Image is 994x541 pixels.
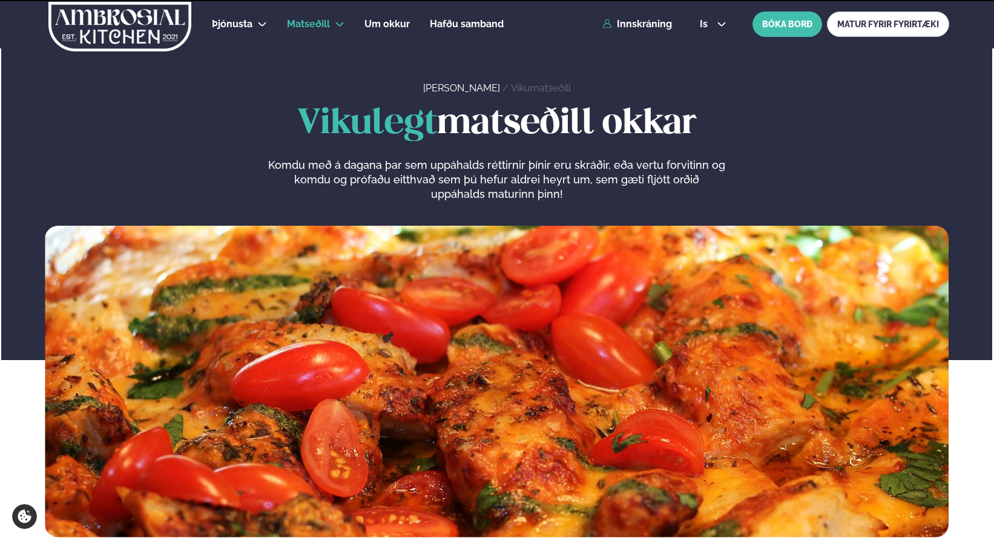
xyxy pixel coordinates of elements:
[700,19,711,29] span: is
[45,105,949,143] h1: matseðill okkar
[430,18,504,30] span: Hafðu samband
[430,17,504,31] a: Hafðu samband
[12,504,37,529] a: Cookie settings
[212,18,252,30] span: Þjónusta
[45,226,949,537] img: image alt
[268,158,726,202] p: Komdu með á dagana þar sem uppáhalds réttirnir þínir eru skráðir, eða vertu forvitinn og komdu og...
[502,82,511,94] span: /
[423,82,500,94] a: [PERSON_NAME]
[827,11,949,37] a: MATUR FYRIR FYRIRTÆKI
[511,82,571,94] a: Vikumatseðill
[602,19,672,30] a: Innskráning
[287,17,330,31] a: Matseðill
[364,18,410,30] span: Um okkur
[212,17,252,31] a: Þjónusta
[364,17,410,31] a: Um okkur
[297,107,437,140] span: Vikulegt
[287,18,330,30] span: Matseðill
[752,11,822,37] button: BÓKA BORÐ
[690,19,736,29] button: is
[48,2,193,51] img: logo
